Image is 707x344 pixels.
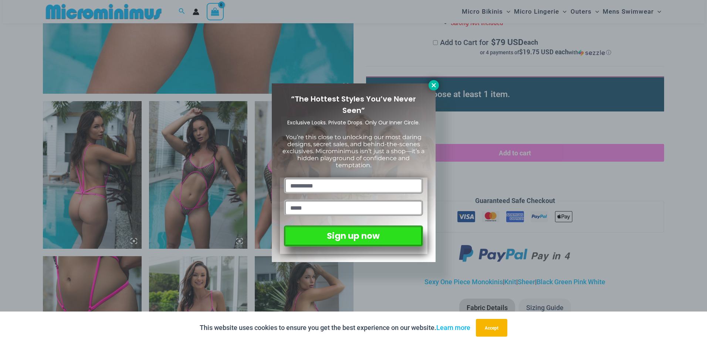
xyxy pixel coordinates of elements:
a: Learn more [436,324,470,331]
span: “The Hottest Styles You’ve Never Seen” [291,94,416,116]
p: This website uses cookies to ensure you get the best experience on our website. [200,322,470,333]
span: You’re this close to unlocking our most daring designs, secret sales, and behind-the-scenes exclu... [283,134,424,169]
button: Close [429,80,439,90]
button: Accept [476,319,507,337]
span: Exclusive Looks. Private Drops. Only Our Inner Circle. [287,119,420,126]
button: Sign up now [284,226,423,247]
